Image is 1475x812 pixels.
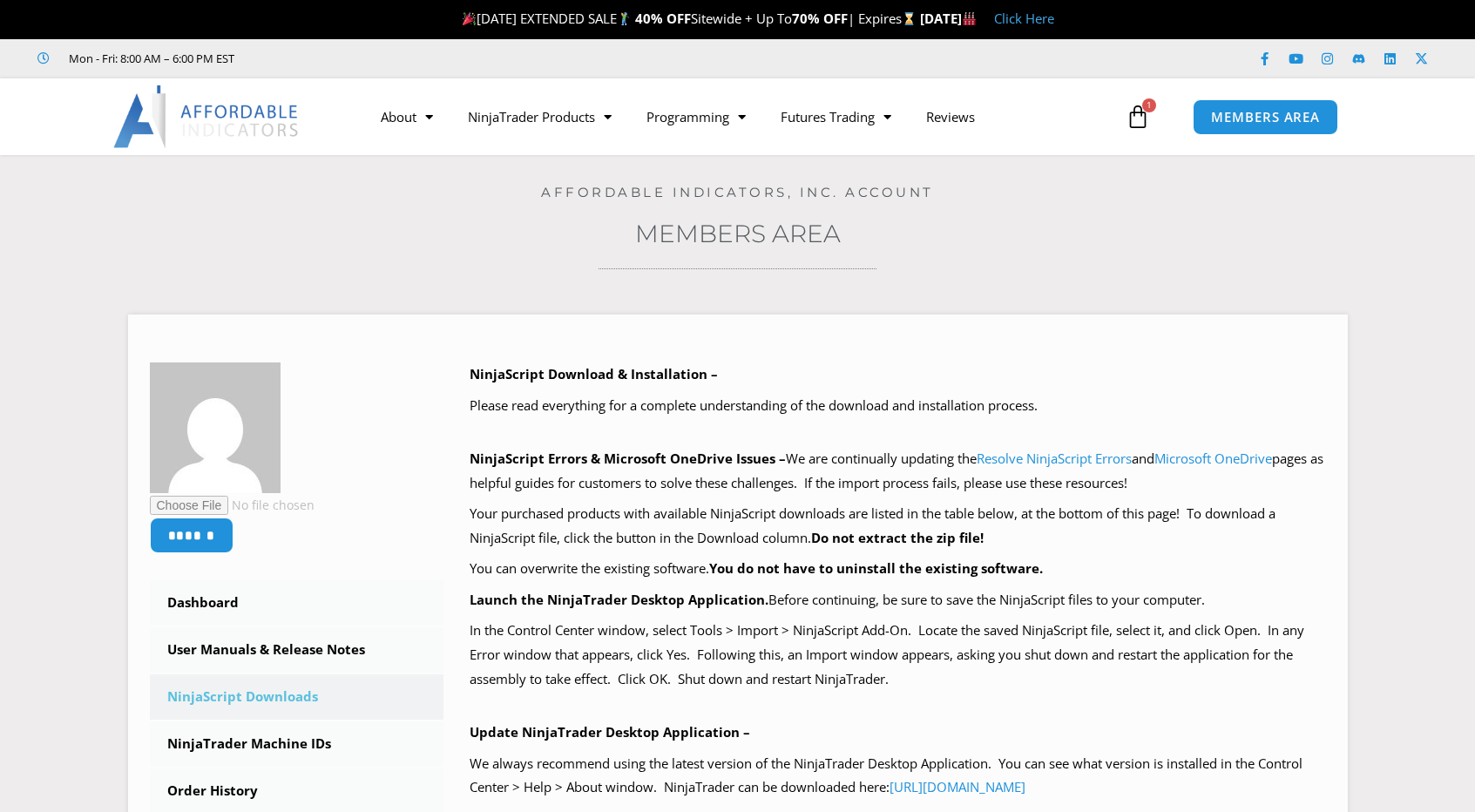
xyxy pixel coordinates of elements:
[450,97,629,137] a: NinjaTrader Products
[903,12,916,25] img: ⌛
[629,97,763,137] a: Programming
[259,50,520,67] iframe: Customer reviews powered by Trustpilot
[709,559,1043,577] b: You do not have to uninstall the existing software.
[470,591,768,608] b: Launch the NinjaTrader Desktop Application.
[470,723,750,741] b: Update NinjaTrader Desktop Application –
[150,721,444,767] a: NinjaTrader Machine IDs
[470,394,1326,418] p: Please read everything for a complete understanding of the download and installation process.
[541,184,934,200] a: Affordable Indicators, Inc. Account
[1099,91,1176,142] a: 1
[909,97,992,137] a: Reviews
[792,10,848,27] strong: 70% OFF
[635,219,841,248] a: Members Area
[618,12,631,25] img: 🏌️‍♂️
[635,10,691,27] strong: 40% OFF
[150,627,444,673] a: User Manuals & Release Notes
[763,97,909,137] a: Futures Trading
[890,778,1025,795] a: [URL][DOMAIN_NAME]
[150,674,444,720] a: NinjaScript Downloads
[470,752,1326,801] p: We always recommend using the latest version of the NinjaTrader Desktop Application. You can see ...
[64,48,234,69] span: Mon - Fri: 8:00 AM – 6:00 PM EST
[994,10,1054,27] a: Click Here
[1193,99,1338,135] a: MEMBERS AREA
[963,12,976,25] img: 🏭
[1154,450,1272,467] a: Microsoft OneDrive
[470,450,786,467] b: NinjaScript Errors & Microsoft OneDrive Issues –
[470,557,1326,581] p: You can overwrite the existing software.
[363,97,450,137] a: About
[470,619,1326,692] p: In the Control Center window, select Tools > Import > NinjaScript Add-On. Locate the saved NinjaS...
[470,588,1326,612] p: Before continuing, be sure to save the NinjaScript files to your computer.
[150,580,444,626] a: Dashboard
[463,12,476,25] img: 🎉
[920,10,977,27] strong: [DATE]
[363,97,1121,137] nav: Menu
[150,362,281,493] img: 55c308d06d695cf48f23c8b567eb9176d3bdda9634174f528424b37c02677109
[470,365,718,382] b: NinjaScript Download & Installation –
[113,85,301,148] img: LogoAI | Affordable Indicators – NinjaTrader
[470,502,1326,551] p: Your purchased products with available NinjaScript downloads are listed in the table below, at th...
[1211,111,1320,124] span: MEMBERS AREA
[1142,98,1156,112] span: 1
[811,529,984,546] b: Do not extract the zip file!
[470,447,1326,496] p: We are continually updating the and pages as helpful guides for customers to solve these challeng...
[977,450,1132,467] a: Resolve NinjaScript Errors
[458,10,920,27] span: [DATE] EXTENDED SALE Sitewide + Up To | Expires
